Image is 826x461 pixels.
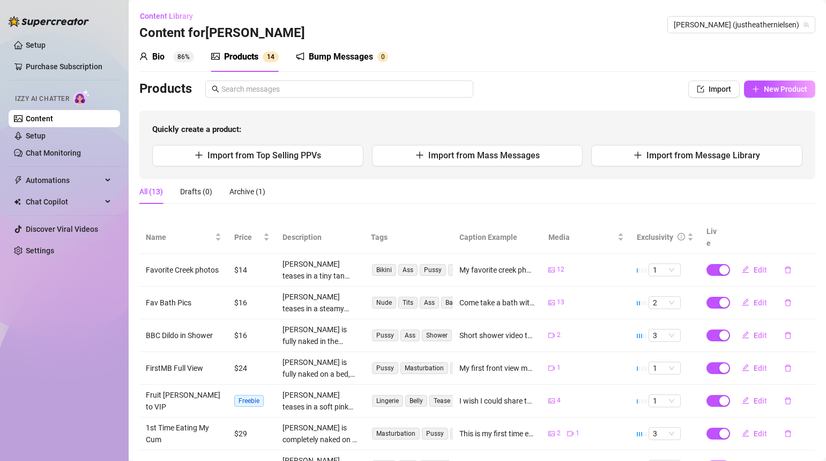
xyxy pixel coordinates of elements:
span: 4 [557,396,561,406]
span: edit [742,429,749,437]
span: delete [784,364,792,372]
sup: 14 [263,52,279,62]
td: FirstMB Full View [139,352,228,385]
div: Archive (1) [229,186,265,197]
td: $14 [228,254,276,287]
span: Nude [372,297,396,309]
img: Chat Copilot [14,198,21,206]
a: Purchase Subscription [26,62,102,71]
button: Import from Top Selling PPVs [152,145,363,166]
td: $16 [228,287,276,319]
span: New Product [764,85,807,93]
td: $29 [228,418,276,450]
span: Ass [400,330,420,341]
input: Search messages [221,83,467,95]
span: notification [296,52,304,61]
span: picture [548,398,555,404]
span: 1 [653,395,676,407]
span: Fully Naked [448,264,491,276]
span: 13 [557,297,564,308]
div: Exclusivity [637,231,673,243]
span: 1 [653,264,676,276]
span: picture [548,267,555,273]
span: picture [548,299,555,306]
div: [PERSON_NAME] is fully naked on a bed, legs spread wide showing her bare pussy and playing with i... [282,356,358,380]
span: Media [548,231,615,243]
span: Bathroom [441,297,479,309]
span: team [803,21,809,28]
span: Ass [420,297,439,309]
td: $24 [228,352,276,385]
div: I wish I could share this with you on this account, but I deleted it off my phone and it's only u... [459,395,535,407]
span: Import [709,85,731,93]
button: Edit [733,294,776,311]
button: delete [776,392,800,409]
h3: Content for [PERSON_NAME] [139,25,305,42]
div: All (13) [139,186,163,197]
div: Drafts (0) [180,186,212,197]
span: Ass [398,264,418,276]
a: Content [26,114,53,123]
span: plus [752,85,760,93]
h3: Products [139,81,192,98]
iframe: Intercom live chat [790,425,815,450]
span: video-camera [567,430,574,437]
td: Fruit [PERSON_NAME] to VIP [139,385,228,418]
span: picture [211,52,220,61]
span: search [212,85,219,93]
span: Name [146,231,213,243]
span: Tits [450,428,470,440]
span: video-camera [548,365,555,371]
td: Favorite Creek photos [139,254,228,287]
button: Import [688,81,740,98]
span: info-circle [678,233,685,240]
span: Chat Copilot [26,193,102,210]
span: delete [784,332,792,339]
button: New Product [744,81,815,98]
span: Freebie [234,395,264,407]
td: $16 [228,319,276,352]
div: [PERSON_NAME] is completely naked on a couch, legs spread wide as she fingers her pussy and plays... [282,422,358,445]
button: delete [776,294,800,311]
a: Settings [26,246,54,255]
span: 2 [557,428,561,438]
span: Belly [405,395,427,407]
td: Fav Bath Pics [139,287,228,319]
span: Fully Naked [450,362,493,374]
span: plus [195,151,203,159]
div: Come take a bath with me :) Photos only! But if you like them I'll get you a video soon :) the se... [459,297,535,309]
span: edit [742,364,749,371]
span: Edit [754,429,767,438]
span: Tease [429,395,455,407]
button: Import from Mass Messages [372,145,583,166]
span: edit [742,331,749,339]
span: Edit [754,266,767,274]
sup: 0 [377,52,388,62]
span: Import from Message Library [646,150,760,160]
span: edit [742,266,749,273]
span: edit [742,397,749,404]
button: Edit [733,327,776,344]
span: Tits [398,297,418,309]
span: thunderbolt [14,176,23,185]
span: 4 [271,53,274,61]
span: Shower [422,330,452,341]
div: This is my first time ever eating my own cum… And it was honestly the first time I ever smelled i... [459,428,535,440]
span: picture [548,430,555,437]
th: Live [700,221,727,254]
a: Setup [26,131,46,140]
div: My favorite creek photos :) A recreation of one of my favorite sexual experiences. The birds and ... [459,264,535,276]
span: delete [784,299,792,306]
span: 2 [653,297,676,309]
span: video-camera [548,332,555,339]
th: Caption Example [453,221,541,254]
span: Masturbation [400,362,448,374]
button: delete [776,261,800,279]
img: logo-BBDzfeDw.svg [9,16,89,27]
span: Price [234,231,261,243]
span: delete [784,397,792,405]
span: Bikini [372,264,396,276]
span: Pussy [372,330,398,341]
a: Setup [26,41,46,49]
span: Masturbation [372,428,420,440]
